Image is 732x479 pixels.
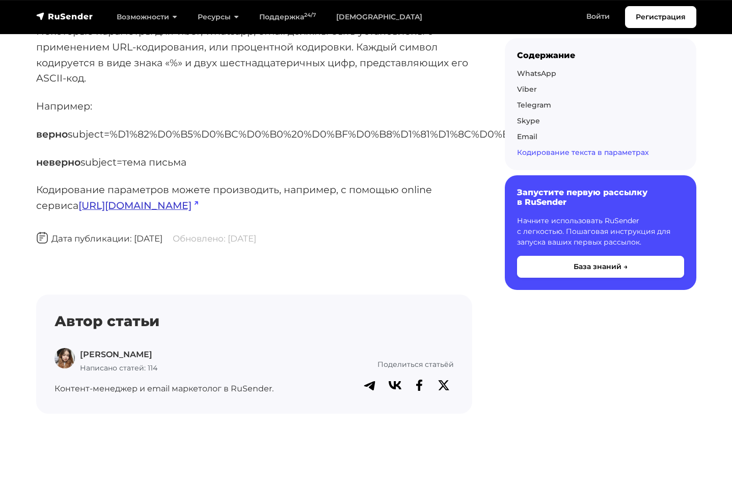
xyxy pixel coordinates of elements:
p: [PERSON_NAME] [80,348,157,361]
span: Написано статей: 114 [80,363,157,372]
a: Email [517,132,537,141]
a: Ресурсы [187,7,249,28]
span: Дата публикации: [DATE] [36,233,162,244]
strong: неверно [36,156,80,168]
a: Войти [576,6,620,27]
div: Содержание [517,50,684,60]
h4: Автор статьи [55,313,454,330]
a: Возможности [106,7,187,28]
p: Кодирование параметров можете производить, например, с помощью online сервиса [36,182,472,213]
p: subject=тема письма [36,154,472,170]
p: Контент-менеджер и email маркетолог в RuSender. [55,382,282,395]
a: Viber [517,85,537,94]
a: Поддержка24/7 [249,7,326,28]
img: RuSender [36,11,93,21]
a: Кодирование текста в параметрах [517,148,649,157]
span: Обновлено: [DATE] [173,233,256,244]
a: Telegram [517,100,551,110]
img: Дата публикации [36,232,48,244]
strong: верно [36,128,68,140]
a: Запустите первую рассылку в RuSender Начните использовать RuSender с легкостью. Пошаговая инструк... [505,175,696,289]
h6: Запустите первую рассылку в RuSender [517,188,684,207]
sup: 24/7 [304,12,316,18]
p: Начните использовать RuSender с легкостью. Пошаговая инструкция для запуска ваших первых рассылок. [517,216,684,248]
button: База знаний → [517,256,684,278]
p: Некоторые параметры для viber, whatsapp, email должны быть установлены с применением URL-кодирова... [36,23,472,86]
a: [URL][DOMAIN_NAME] [78,199,198,211]
a: Skype [517,116,540,125]
p: Поделиться статьёй [294,359,454,370]
p: subject=%D1%82%D0%B5%D0%BC%D0%B0%20%D0%BF%D0%B8%D1%81%D1%8C%D0%BC%D0%B0 [36,126,472,142]
a: [DEMOGRAPHIC_DATA] [326,7,432,28]
a: Регистрация [625,6,696,28]
p: Например: [36,98,472,114]
a: WhatsApp [517,69,556,78]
